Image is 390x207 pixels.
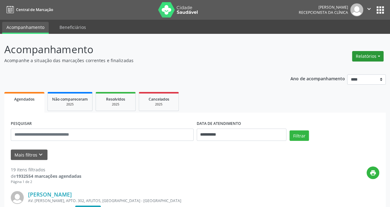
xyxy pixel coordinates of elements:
a: [PERSON_NAME] [28,191,72,198]
button:  [363,3,375,16]
i:  [366,6,372,12]
p: Acompanhe a situação das marcações correntes e finalizadas [4,57,271,64]
div: 2025 [52,102,88,107]
p: Acompanhamento [4,42,271,57]
i: print [370,169,376,176]
div: 19 itens filtrados [11,166,81,173]
div: 2025 [100,102,131,107]
label: PESQUISAR [11,119,32,129]
div: Página 1 de 2 [11,179,81,185]
span: Resolvidos [106,97,125,102]
button: Relatórios [352,51,384,62]
a: Central de Marcação [4,5,53,15]
img: img [350,3,363,16]
span: Recepcionista da clínica [299,10,348,15]
a: Acompanhamento [2,22,49,34]
button: apps [375,5,386,15]
div: AV. [PERSON_NAME], APTO. 302, AFLITOS, [GEOGRAPHIC_DATA] - [GEOGRAPHIC_DATA] [28,198,287,203]
img: img [11,191,24,204]
strong: 1932554 marcações agendadas [16,173,81,179]
div: de [11,173,81,179]
button: Filtrar [289,130,309,141]
span: Central de Marcação [16,7,53,12]
span: Cancelados [149,97,169,102]
button: Mais filtroskeyboard_arrow_down [11,149,47,160]
span: Agendados [14,97,35,102]
label: DATA DE ATENDIMENTO [197,119,241,129]
button: print [367,166,379,179]
div: [PERSON_NAME] [299,5,348,10]
p: Ano de acompanhamento [290,74,345,82]
i: keyboard_arrow_down [37,151,44,158]
a: Beneficiários [55,22,90,33]
span: Não compareceram [52,97,88,102]
div: 2025 [143,102,174,107]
